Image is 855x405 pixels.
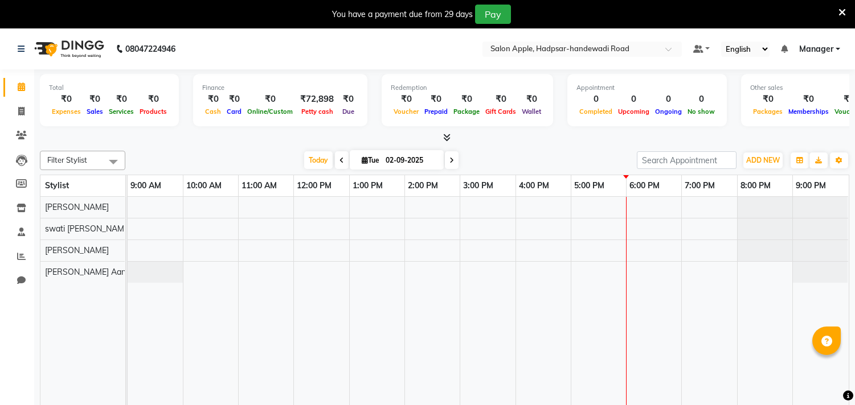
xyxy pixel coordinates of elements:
[296,93,338,106] div: ₹72,898
[202,83,358,93] div: Finance
[128,177,164,194] a: 9:00 AM
[224,108,244,115] span: Card
[576,93,615,106] div: 0
[84,93,106,106] div: ₹0
[294,177,334,194] a: 12:00 PM
[750,108,786,115] span: Packages
[519,108,544,115] span: Wallet
[304,151,333,169] span: Today
[339,108,357,115] span: Due
[627,177,662,194] a: 6:00 PM
[391,83,544,93] div: Redemption
[743,152,783,168] button: ADD NEW
[475,5,511,24] button: Pay
[460,177,496,194] a: 3:00 PM
[482,93,519,106] div: ₹0
[405,177,441,194] a: 2:00 PM
[682,177,718,194] a: 7:00 PM
[45,245,109,255] span: [PERSON_NAME]
[793,177,829,194] a: 9:00 PM
[202,93,224,106] div: ₹0
[49,108,84,115] span: Expenses
[47,155,87,164] span: Filter Stylist
[451,108,482,115] span: Package
[738,177,774,194] a: 8:00 PM
[125,33,175,65] b: 08047224946
[576,108,615,115] span: Completed
[615,93,652,106] div: 0
[382,152,439,169] input: 2025-09-02
[359,156,382,164] span: Tue
[652,93,685,106] div: 0
[637,151,737,169] input: Search Appointment
[746,156,780,164] span: ADD NEW
[244,108,296,115] span: Online/Custom
[137,93,170,106] div: ₹0
[391,93,422,106] div: ₹0
[224,93,244,106] div: ₹0
[516,177,552,194] a: 4:00 PM
[807,359,844,394] iframe: chat widget
[786,93,832,106] div: ₹0
[45,202,109,212] span: [PERSON_NAME]
[183,177,224,194] a: 10:00 AM
[49,83,170,93] div: Total
[576,83,718,93] div: Appointment
[45,180,69,191] span: Stylist
[422,93,451,106] div: ₹0
[799,43,833,55] span: Manager
[332,9,473,20] div: You have a payment due from 29 days
[298,108,336,115] span: Petty cash
[84,108,106,115] span: Sales
[571,177,607,194] a: 5:00 PM
[29,33,107,65] img: logo
[482,108,519,115] span: Gift Cards
[615,108,652,115] span: Upcoming
[239,177,280,194] a: 11:00 AM
[350,177,386,194] a: 1:00 PM
[106,93,137,106] div: ₹0
[451,93,482,106] div: ₹0
[519,93,544,106] div: ₹0
[338,93,358,106] div: ₹0
[685,93,718,106] div: 0
[202,108,224,115] span: Cash
[137,108,170,115] span: Products
[685,108,718,115] span: No show
[750,93,786,106] div: ₹0
[422,108,451,115] span: Prepaid
[244,93,296,106] div: ₹0
[49,93,84,106] div: ₹0
[391,108,422,115] span: Voucher
[652,108,685,115] span: Ongoing
[786,108,832,115] span: Memberships
[45,224,131,234] span: swati [PERSON_NAME]
[106,108,137,115] span: Services
[45,267,141,277] span: [PERSON_NAME] Aangule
